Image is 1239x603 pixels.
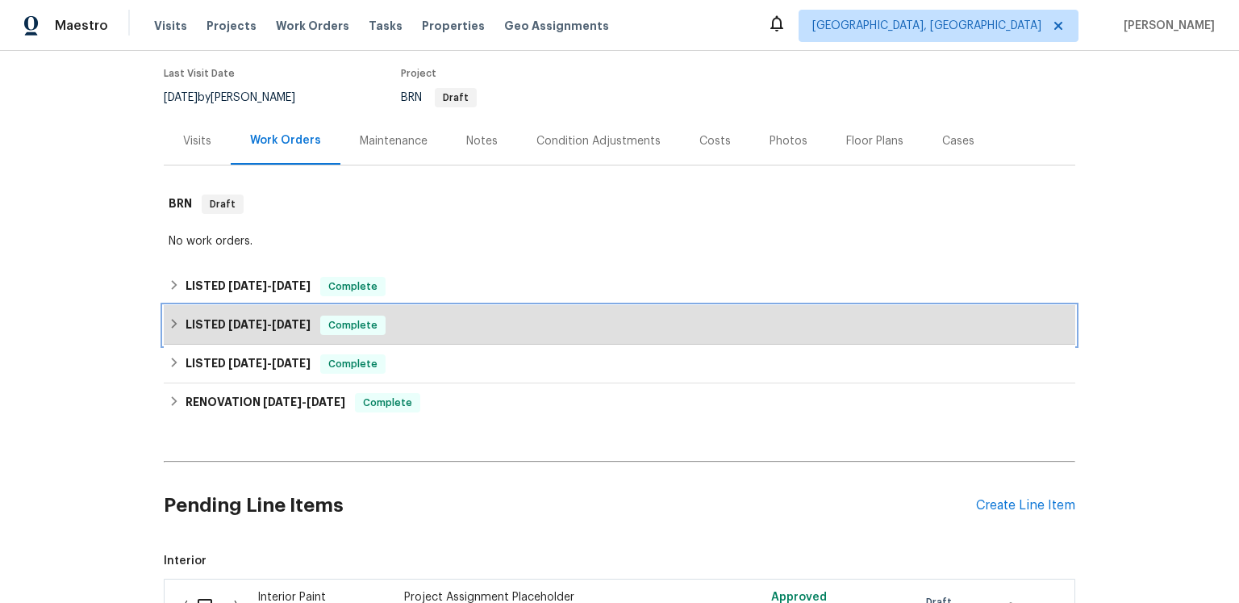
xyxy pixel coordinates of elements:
[203,196,242,212] span: Draft
[164,306,1075,345] div: LISTED [DATE]-[DATE]Complete
[322,317,384,333] span: Complete
[360,133,428,149] div: Maintenance
[770,133,807,149] div: Photos
[186,393,345,412] h6: RENOVATION
[322,278,384,295] span: Complete
[164,69,235,78] span: Last Visit Date
[164,88,315,107] div: by [PERSON_NAME]
[186,316,311,335] h6: LISTED
[401,92,477,103] span: BRN
[322,356,384,372] span: Complete
[812,18,1041,34] span: [GEOGRAPHIC_DATA], [GEOGRAPHIC_DATA]
[55,18,108,34] span: Maestro
[169,233,1070,249] div: No work orders.
[976,498,1075,513] div: Create Line Item
[1117,18,1215,34] span: [PERSON_NAME]
[263,396,345,408] span: -
[846,133,903,149] div: Floor Plans
[250,132,321,149] div: Work Orders
[228,358,311,369] span: -
[228,280,311,291] span: -
[164,267,1075,306] div: LISTED [DATE]-[DATE]Complete
[942,133,974,149] div: Cases
[164,178,1075,230] div: BRN Draft
[186,277,311,296] h6: LISTED
[228,280,267,291] span: [DATE]
[169,195,192,214] h6: BRN
[272,358,311,369] span: [DATE]
[164,553,1075,569] span: Interior
[228,358,267,369] span: [DATE]
[401,69,436,78] span: Project
[164,345,1075,383] div: LISTED [DATE]-[DATE]Complete
[186,354,311,374] h6: LISTED
[228,319,311,330] span: -
[466,133,498,149] div: Notes
[276,18,349,34] span: Work Orders
[206,18,257,34] span: Projects
[357,395,419,411] span: Complete
[257,592,326,603] span: Interior Paint
[369,20,403,31] span: Tasks
[263,396,302,408] span: [DATE]
[536,133,661,149] div: Condition Adjustments
[422,18,485,34] span: Properties
[436,93,475,103] span: Draft
[504,18,609,34] span: Geo Assignments
[164,383,1075,422] div: RENOVATION [DATE]-[DATE]Complete
[164,92,198,103] span: [DATE]
[272,280,311,291] span: [DATE]
[272,319,311,330] span: [DATE]
[183,133,211,149] div: Visits
[154,18,187,34] span: Visits
[164,468,976,543] h2: Pending Line Items
[307,396,345,408] span: [DATE]
[699,133,731,149] div: Costs
[228,319,267,330] span: [DATE]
